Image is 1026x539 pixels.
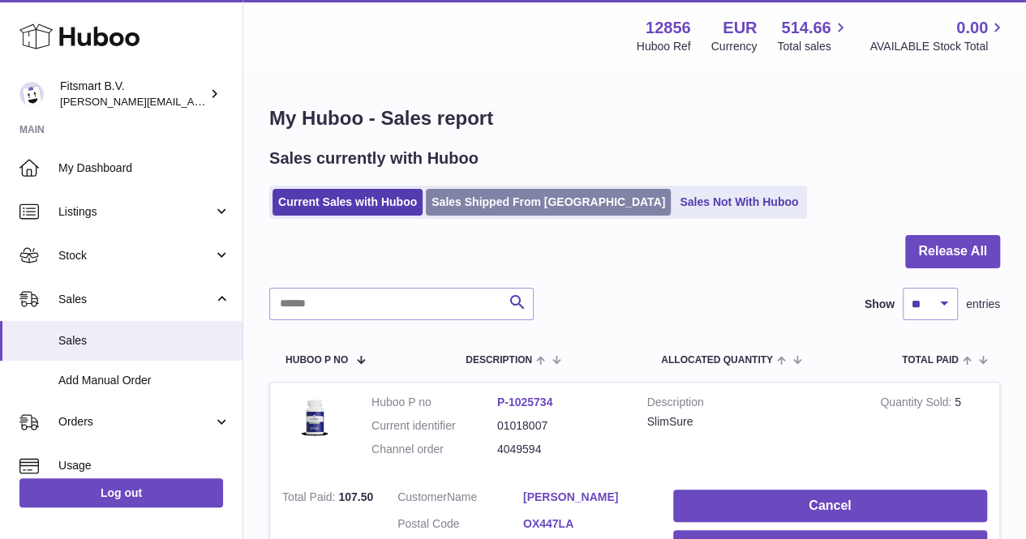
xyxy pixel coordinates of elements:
div: Fitsmart B.V. [60,79,206,109]
span: Orders [58,414,213,430]
a: 0.00 AVAILABLE Stock Total [869,17,1007,54]
a: Current Sales with Huboo [273,189,423,216]
strong: Total Paid [282,490,338,507]
span: Huboo P no [285,355,348,366]
span: Listings [58,204,213,220]
dt: Current identifier [371,418,497,434]
button: Release All [905,235,1000,268]
dt: Postal Code [397,516,523,536]
span: ALLOCATED Quantity [661,355,773,366]
span: Total paid [902,355,959,366]
a: Sales Not With Huboo [674,189,804,216]
span: 514.66 [781,17,831,39]
span: 107.50 [338,490,373,503]
a: [PERSON_NAME] [523,490,649,505]
a: Sales Shipped From [GEOGRAPHIC_DATA] [426,189,671,216]
span: [PERSON_NAME][EMAIL_ADDRESS][DOMAIN_NAME] [60,95,325,108]
strong: 12856 [646,17,691,39]
dd: 4049594 [497,442,623,457]
strong: EUR [723,17,757,39]
strong: Description [647,395,856,414]
a: 514.66 Total sales [777,17,849,54]
a: Log out [19,478,223,507]
img: 128561738056625.png [282,395,347,439]
div: Currency [711,39,758,54]
span: Sales [58,292,213,307]
h1: My Huboo - Sales report [269,105,1000,131]
span: Sales [58,333,230,349]
span: Customer [397,490,447,503]
span: Total sales [777,39,849,54]
button: Cancel [673,490,987,523]
strong: Quantity Sold [880,396,955,413]
span: Stock [58,248,213,263]
span: 0.00 [956,17,988,39]
span: Add Manual Order [58,373,230,388]
dt: Huboo P no [371,395,497,410]
span: Description [466,355,532,366]
label: Show [865,297,895,312]
span: Usage [58,458,230,473]
dd: 01018007 [497,418,623,434]
span: My Dashboard [58,160,230,176]
span: AVAILABLE Stock Total [869,39,1007,54]
span: entries [966,297,1000,312]
td: 5 [868,383,999,477]
dt: Name [397,490,523,509]
div: SlimSure [647,414,856,430]
dt: Channel order [371,442,497,457]
img: jonathan@leaderoo.com [19,82,44,106]
h2: Sales currently with Huboo [269,148,479,169]
a: OX447LA [523,516,649,532]
div: Huboo Ref [637,39,691,54]
a: P-1025734 [497,396,553,409]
